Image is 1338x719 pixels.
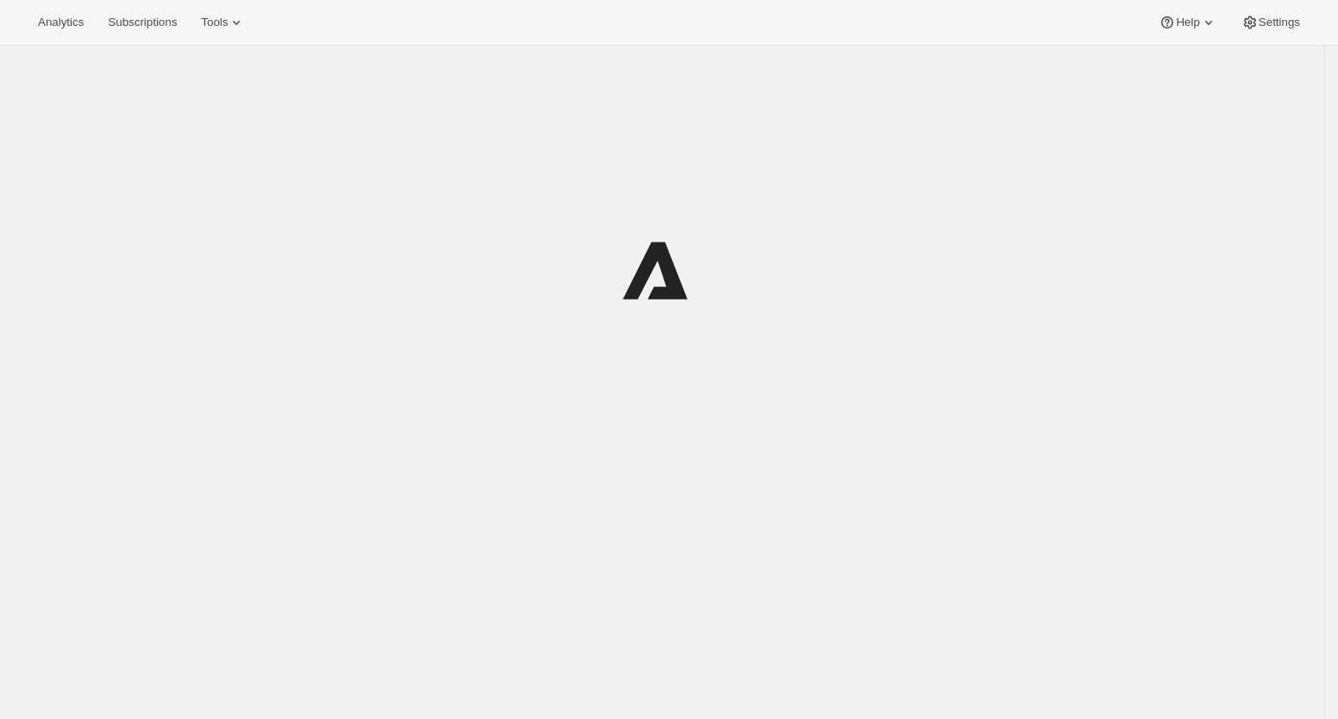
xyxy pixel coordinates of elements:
button: Subscriptions [97,10,187,35]
button: Analytics [28,10,94,35]
span: Subscriptions [108,16,177,29]
button: Tools [191,10,255,35]
button: Help [1148,10,1227,35]
span: Analytics [38,16,84,29]
span: Tools [201,16,228,29]
button: Settings [1231,10,1310,35]
span: Settings [1259,16,1300,29]
span: Help [1176,16,1199,29]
